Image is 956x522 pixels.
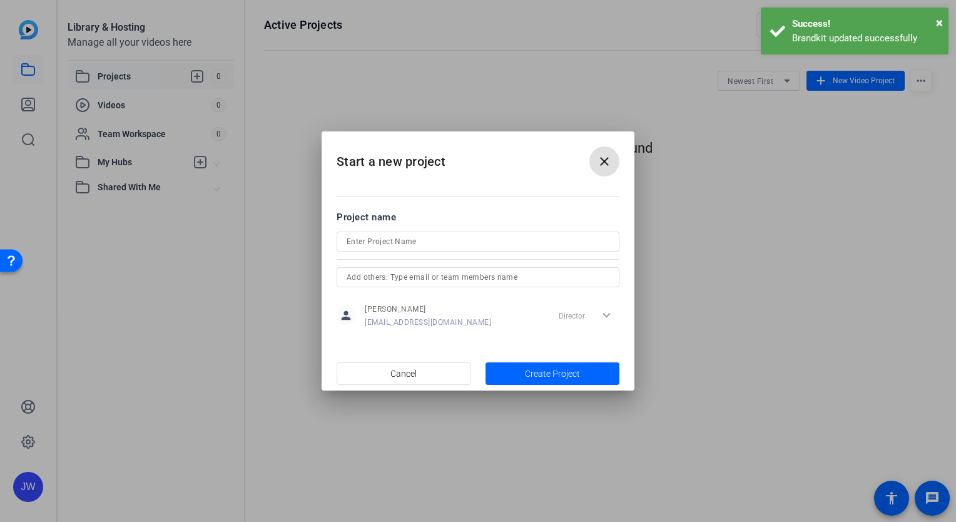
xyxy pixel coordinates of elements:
span: Cancel [390,362,417,386]
mat-icon: person [337,306,355,325]
input: Enter Project Name [347,234,609,249]
div: Brandkit updated successfully [792,31,939,46]
div: Project name [337,210,619,224]
div: Success! [792,17,939,31]
span: × [936,15,943,30]
span: [EMAIL_ADDRESS][DOMAIN_NAME] [365,317,491,327]
input: Add others: Type email or team members name [347,270,609,285]
button: Close [936,13,943,32]
button: Cancel [337,362,471,385]
button: Create Project [486,362,620,385]
mat-icon: close [597,154,612,169]
span: [PERSON_NAME] [365,304,491,314]
h2: Start a new project [322,131,634,182]
span: Create Project [525,367,580,381]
